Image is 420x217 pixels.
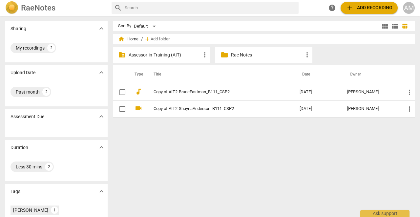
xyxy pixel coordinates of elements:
[96,112,106,121] button: Show more
[135,104,142,112] span: videocam
[134,21,158,32] div: Default
[10,113,44,120] p: Assessment Due
[326,2,338,14] a: Help
[347,106,395,111] div: [PERSON_NAME]
[5,1,18,14] img: Logo
[406,88,413,96] span: more_vert
[201,51,209,59] span: more_vert
[97,187,105,195] span: expand_more
[51,206,58,214] div: 1
[231,52,303,58] p: Rae Notes
[16,45,45,51] div: My recordings
[303,51,311,59] span: more_vert
[402,23,408,29] span: table_chart
[346,4,354,12] span: add
[360,210,409,217] div: Ask support
[10,144,28,151] p: Duration
[5,1,106,14] a: LogoRaeNotes
[10,25,26,32] p: Sharing
[96,68,106,77] button: Show more
[294,100,342,117] td: [DATE]
[390,21,400,31] button: List view
[16,89,40,95] div: Past month
[220,51,228,59] span: folder
[294,65,342,84] th: Date
[10,69,35,76] p: Upload Date
[403,2,415,14] button: AM
[154,106,276,111] a: Copy of AIT2-ShaynaAnderson_B111_CSP2
[400,21,409,31] button: Table view
[96,24,106,33] button: Show more
[47,44,55,52] div: 2
[391,22,399,30] span: view_list
[381,22,389,30] span: view_module
[380,21,390,31] button: Tile view
[45,163,53,171] div: 2
[129,52,201,58] p: Assessor-in-Training (AIT)
[96,142,106,152] button: Show more
[97,25,105,33] span: expand_more
[341,2,398,14] button: Upload
[151,37,170,42] span: Add folder
[406,105,413,113] span: more_vert
[146,65,294,84] th: Title
[144,36,151,42] span: add
[118,24,131,29] div: Sort By
[294,84,342,100] td: [DATE]
[118,51,126,59] span: folder_shared
[97,143,105,151] span: expand_more
[96,186,106,196] button: Show more
[347,90,395,95] div: [PERSON_NAME]
[97,69,105,76] span: expand_more
[141,37,143,42] span: /
[328,4,336,12] span: help
[16,163,42,170] div: Less 30 mins
[125,3,296,13] input: Search
[97,113,105,120] span: expand_more
[42,88,50,96] div: 2
[129,65,146,84] th: Type
[10,188,20,195] p: Tags
[114,4,122,12] span: search
[118,36,138,42] span: Home
[342,65,400,84] th: Owner
[118,36,125,42] span: home
[13,207,48,213] div: [PERSON_NAME]
[154,90,276,95] a: Copy of AIT2-BruceEastman_B111_CSP2
[346,4,392,12] span: Add recording
[135,88,142,96] span: audiotrack
[21,3,55,12] h2: RaeNotes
